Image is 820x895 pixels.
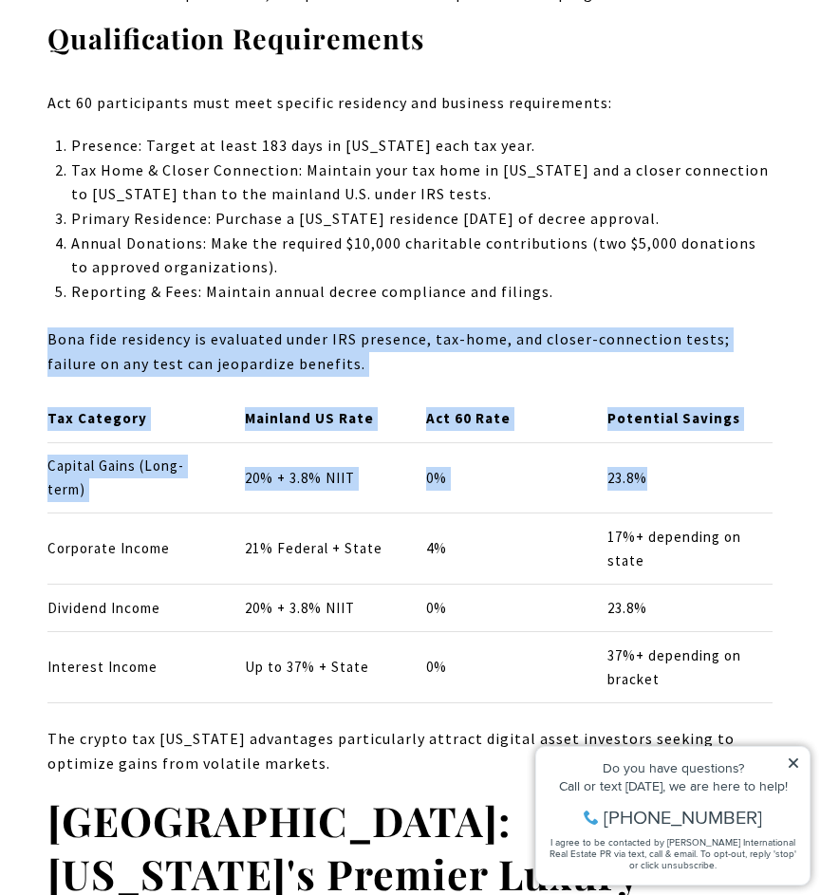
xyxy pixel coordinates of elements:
[426,467,576,491] p: 0%
[245,407,395,431] p: Mainland US Rate
[71,158,773,207] p: Tax Home & Closer Connection: Maintain your tax home in [US_STATE] and a closer connection to [US...
[245,537,395,561] p: 21% Federal + State
[71,280,773,305] p: Reporting & Fees: Maintain annual decree compliance and filings.
[20,61,274,74] div: Call or text [DATE], we are here to help!
[607,526,773,573] p: 17%+ depending on state
[426,537,576,561] p: 4%
[607,407,773,431] p: Potential Savings
[607,597,773,621] p: 23.8%
[71,232,773,280] p: Annual Donations: Make the required $10,000 charitable contributions (two $5,000 donations to app...
[607,644,773,692] p: 37%+ depending on bracket
[245,467,395,491] p: 20% + 3.8% NIIT
[426,407,576,431] p: Act 60 Rate
[78,89,236,108] span: [PHONE_NUMBER]
[47,20,424,56] strong: Qualification Requirements
[71,134,773,158] p: Presence: Target at least 183 days in [US_STATE] each tax year.
[71,207,773,232] p: Primary Residence: Purchase a [US_STATE] residence [DATE] of decree approval.
[47,455,213,502] p: Capital Gains (Long-term)
[47,537,213,561] p: Corporate Income
[47,91,773,116] p: Act 60 participants must meet specific residency and business requirements:
[245,597,395,621] p: 20% + 3.8% NIIT
[47,656,213,680] p: Interest Income
[24,117,270,153] span: I agree to be contacted by [PERSON_NAME] International Real Estate PR via text, call & email. To ...
[245,656,395,680] p: Up to 37% + State
[47,327,773,376] p: Bona fide residency is evaluated under IRS presence, tax-home, and closer-connection tests; failu...
[20,43,274,56] div: Do you have questions?
[426,597,576,621] p: 0%
[47,727,773,775] p: The crypto tax [US_STATE] advantages particularly attract digital asset investors seeking to opti...
[47,407,213,431] p: Tax Category
[47,597,213,621] p: Dividend Income
[607,467,773,491] p: 23.8%
[426,656,576,680] p: 0%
